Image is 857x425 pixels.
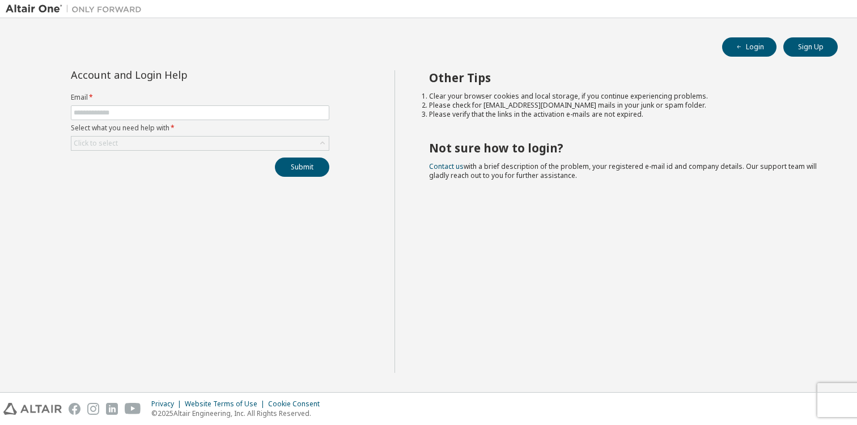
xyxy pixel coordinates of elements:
button: Login [722,37,777,57]
img: altair_logo.svg [3,403,62,415]
div: Click to select [74,139,118,148]
div: Privacy [151,399,185,409]
li: Please check for [EMAIL_ADDRESS][DOMAIN_NAME] mails in your junk or spam folder. [429,101,818,110]
div: Account and Login Help [71,70,278,79]
span: with a brief description of the problem, your registered e-mail id and company details. Our suppo... [429,161,817,180]
div: Cookie Consent [268,399,326,409]
h2: Other Tips [429,70,818,85]
h2: Not sure how to login? [429,141,818,155]
div: Click to select [71,137,329,150]
label: Email [71,93,329,102]
li: Clear your browser cookies and local storage, if you continue experiencing problems. [429,92,818,101]
li: Please verify that the links in the activation e-mails are not expired. [429,110,818,119]
img: facebook.svg [69,403,80,415]
button: Submit [275,158,329,177]
img: Altair One [6,3,147,15]
img: youtube.svg [125,403,141,415]
img: instagram.svg [87,403,99,415]
a: Contact us [429,161,464,171]
p: © 2025 Altair Engineering, Inc. All Rights Reserved. [151,409,326,418]
button: Sign Up [783,37,838,57]
div: Website Terms of Use [185,399,268,409]
label: Select what you need help with [71,124,329,133]
img: linkedin.svg [106,403,118,415]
